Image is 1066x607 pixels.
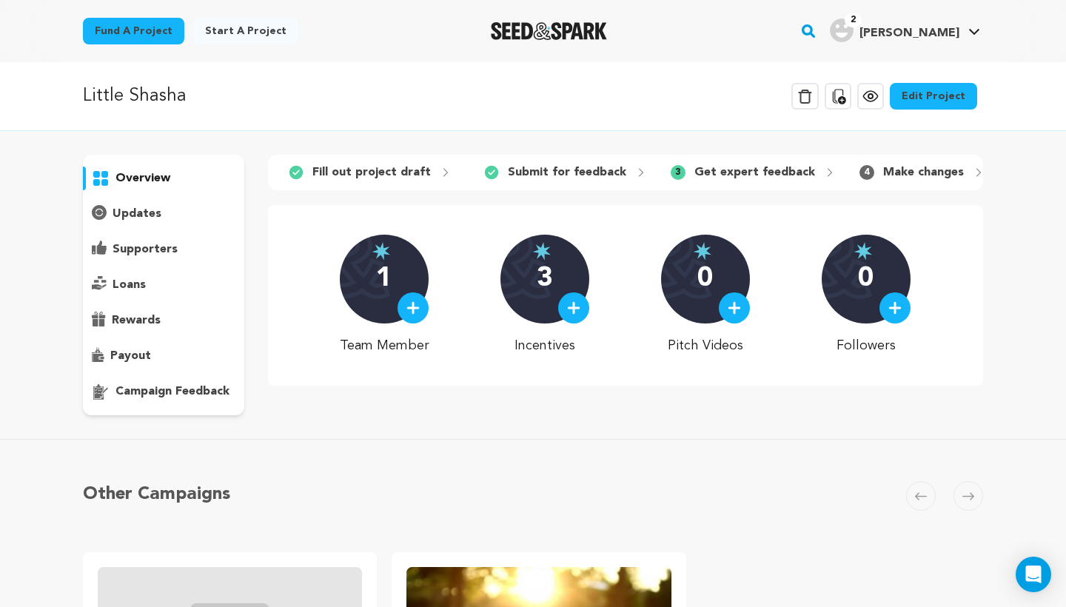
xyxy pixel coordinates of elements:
p: Make changes [883,164,964,181]
p: loans [113,276,146,294]
a: Shakirah D.'s Profile [827,16,983,42]
button: campaign feedback [83,380,244,403]
p: payout [110,347,151,365]
a: Start a project [193,18,298,44]
p: Get expert feedback [694,164,815,181]
p: overview [115,170,170,187]
p: Team Member [340,335,429,356]
span: 4 [859,165,874,180]
p: Fill out project draft [312,164,431,181]
a: Edit Project [890,83,977,110]
div: Open Intercom Messenger [1016,557,1051,592]
span: Shakirah D.'s Profile [827,16,983,47]
button: payout [83,344,244,368]
span: [PERSON_NAME] [859,27,959,39]
span: 3 [671,165,685,180]
h5: Other Campaigns [83,481,230,508]
p: Pitch Videos [661,335,751,356]
p: Little Shasha [83,83,187,110]
span: 2 [845,13,862,27]
img: plus.svg [888,301,902,315]
p: updates [113,205,161,223]
button: overview [83,167,244,190]
p: 0 [858,264,874,294]
button: supporters [83,238,244,261]
button: rewards [83,309,244,332]
p: Incentives [500,335,590,356]
div: Shakirah D.'s Profile [830,19,959,42]
p: 1 [376,264,392,294]
img: plus.svg [728,301,741,315]
img: Seed&Spark Logo Dark Mode [491,22,607,40]
p: 3 [537,264,552,294]
a: Seed&Spark Homepage [491,22,607,40]
p: Followers [822,335,911,356]
p: campaign feedback [115,383,229,400]
img: plus.svg [406,301,420,315]
button: updates [83,202,244,226]
a: Fund a project [83,18,184,44]
img: user.png [830,19,854,42]
p: supporters [113,241,178,258]
p: 0 [697,264,713,294]
p: rewards [112,312,161,329]
p: Submit for feedback [508,164,626,181]
button: loans [83,273,244,297]
img: plus.svg [567,301,580,315]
